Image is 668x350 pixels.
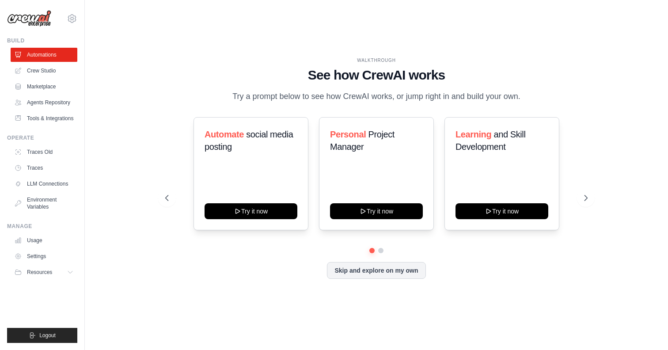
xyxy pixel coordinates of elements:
a: Agents Repository [11,95,77,110]
span: Resources [27,269,52,276]
span: Learning [455,129,491,139]
span: Project Manager [330,129,395,152]
a: Marketplace [11,80,77,94]
button: Try it now [205,203,297,219]
h1: See how CrewAI works [165,67,588,83]
button: Try it now [330,203,423,219]
a: LLM Connections [11,177,77,191]
img: Logo [7,10,51,27]
span: social media posting [205,129,293,152]
a: Tools & Integrations [11,111,77,126]
button: Try it now [455,203,548,219]
span: Logout [39,332,56,339]
span: Automate [205,129,244,139]
a: Automations [11,48,77,62]
p: Try a prompt below to see how CrewAI works, or jump right in and build your own. [228,90,525,103]
div: Operate [7,134,77,141]
a: Traces [11,161,77,175]
button: Resources [11,265,77,279]
a: Settings [11,249,77,263]
a: Usage [11,233,77,247]
a: Traces Old [11,145,77,159]
div: Build [7,37,77,44]
div: Manage [7,223,77,230]
button: Logout [7,328,77,343]
a: Environment Variables [11,193,77,214]
button: Skip and explore on my own [327,262,425,279]
div: WALKTHROUGH [165,57,588,64]
a: Crew Studio [11,64,77,78]
span: Personal [330,129,366,139]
